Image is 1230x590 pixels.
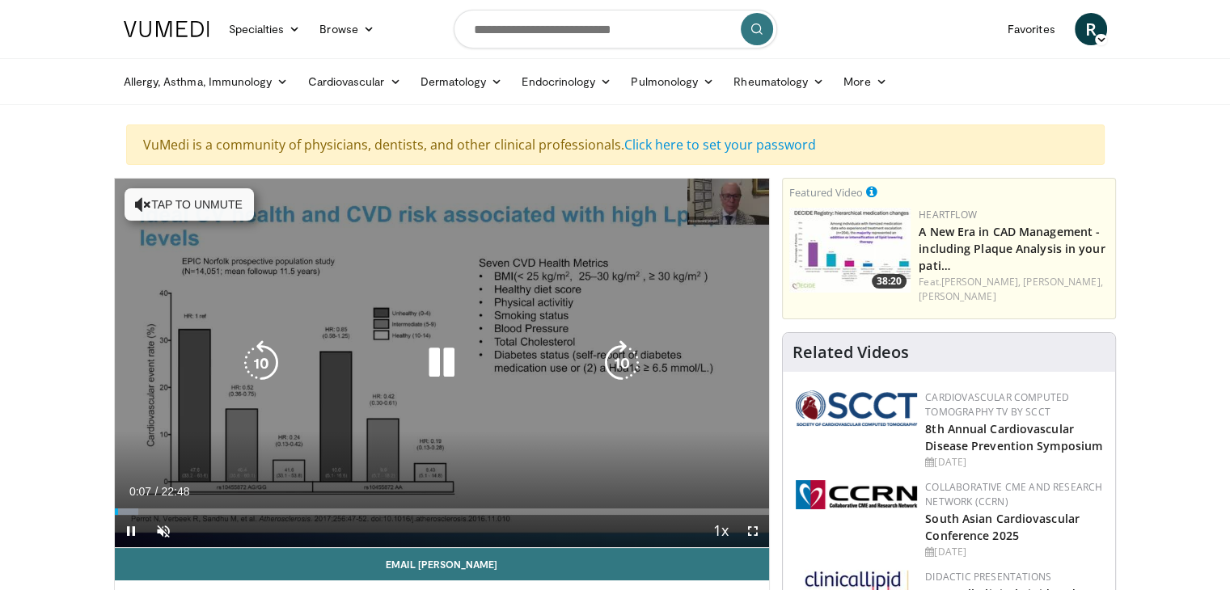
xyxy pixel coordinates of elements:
[998,13,1065,45] a: Favorites
[298,65,410,98] a: Cardiovascular
[796,390,917,426] img: 51a70120-4f25-49cc-93a4-67582377e75f.png.150x105_q85_autocrop_double_scale_upscale_version-0.2.png
[925,390,1069,419] a: Cardiovascular Computed Tomography TV by SCCT
[126,124,1105,165] div: VuMedi is a community of physicians, dentists, and other clinical professionals.
[115,179,770,548] video-js: Video Player
[919,289,995,303] a: [PERSON_NAME]
[147,515,180,547] button: Unmute
[919,208,977,221] a: Heartflow
[114,65,298,98] a: Allergy, Asthma, Immunology
[925,570,1102,584] div: Didactic Presentations
[737,515,769,547] button: Fullscreen
[925,480,1102,508] a: Collaborative CME and Research Network (CCRN)
[724,65,834,98] a: Rheumatology
[789,185,863,200] small: Featured Video
[219,13,311,45] a: Specialties
[704,515,737,547] button: Playback Rate
[115,508,770,515] div: Progress Bar
[1075,13,1107,45] a: R
[310,13,384,45] a: Browse
[161,485,189,498] span: 22:48
[941,275,1021,289] a: [PERSON_NAME],
[925,421,1102,453] a: 8th Annual Cardiovascular Disease Prevention Symposium
[124,21,209,37] img: VuMedi Logo
[925,545,1102,559] div: [DATE]
[115,548,770,580] a: Email [PERSON_NAME]
[872,274,907,289] span: 38:20
[919,224,1105,273] a: A New Era in CAD Management - including Plaque Analysis in your pati…
[789,208,911,293] img: 738d0e2d-290f-4d89-8861-908fb8b721dc.150x105_q85_crop-smart_upscale.jpg
[919,275,1109,304] div: Feat.
[454,10,777,48] input: Search topics, interventions
[1023,275,1102,289] a: [PERSON_NAME],
[624,136,816,154] a: Click here to set your password
[925,455,1102,470] div: [DATE]
[512,65,621,98] a: Endocrinology
[155,485,159,498] span: /
[793,343,909,362] h4: Related Videos
[925,511,1080,543] a: South Asian Cardiovascular Conference 2025
[125,188,254,221] button: Tap to unmute
[834,65,896,98] a: More
[621,65,724,98] a: Pulmonology
[796,480,917,509] img: a04ee3ba-8487-4636-b0fb-5e8d268f3737.png.150x105_q85_autocrop_double_scale_upscale_version-0.2.png
[129,485,151,498] span: 0:07
[411,65,513,98] a: Dermatology
[115,515,147,547] button: Pause
[789,208,911,293] a: 38:20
